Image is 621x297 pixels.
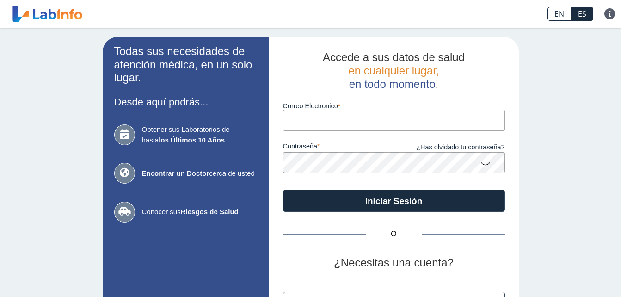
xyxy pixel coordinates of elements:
span: en cualquier lugar, [348,64,439,77]
a: ¿Has olvidado tu contraseña? [394,142,505,153]
button: Iniciar Sesión [283,190,505,212]
span: Obtener sus Laboratorios de hasta [142,124,258,145]
label: Correo Electronico [283,102,505,110]
b: Encontrar un Doctor [142,169,209,177]
a: ES [571,7,593,21]
span: Accede a sus datos de salud [323,51,465,63]
h2: ¿Necesitas una cuenta? [283,256,505,270]
label: contraseña [283,142,394,153]
h3: Desde aquí podrás... [114,96,258,108]
a: EN [547,7,571,21]
span: O [366,229,422,240]
span: Conocer sus [142,207,258,217]
b: Riesgos de Salud [181,208,239,216]
b: los Últimos 10 Años [159,136,225,144]
span: cerca de usted [142,168,258,179]
h2: Todas sus necesidades de atención médica, en un solo lugar. [114,45,258,85]
span: en todo momento. [349,78,438,90]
